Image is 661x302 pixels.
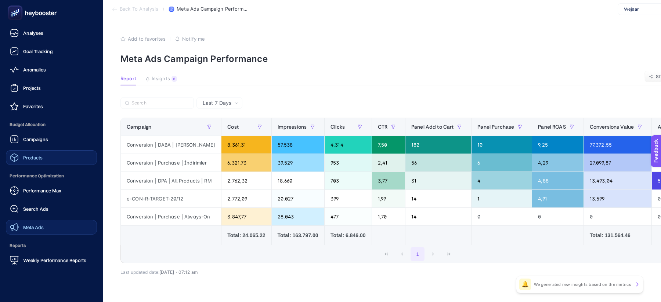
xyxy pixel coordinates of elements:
[532,190,583,207] div: 4,91
[227,124,239,130] span: Cost
[405,190,471,207] div: 14
[405,136,471,154] div: 182
[378,124,387,130] span: CTR
[120,76,136,82] span: Report
[23,30,43,36] span: Analyses
[534,281,631,287] p: We generated new insights based on the metrics
[272,136,325,154] div: 57.538
[372,208,405,225] div: 1,70
[177,6,250,12] span: Meta Ads Campaign Performance
[6,26,97,40] a: Analyses
[532,154,583,172] div: 4,29
[372,172,405,189] div: 3,77
[325,208,371,225] div: 477
[272,190,325,207] div: 20.027
[472,172,532,189] div: 4
[472,208,532,225] div: 0
[6,44,97,59] a: Goal Tracking
[519,279,531,290] div: 🔔
[6,150,97,165] a: Products
[203,99,231,107] span: Last 7 Days
[163,6,165,12] span: /
[6,117,97,132] span: Budget Allocation
[121,172,221,189] div: Conversion | DPA | All Products | RM
[121,190,221,207] div: e-CON-R-TARGET-20/12
[584,190,651,207] div: 13.599
[221,136,271,154] div: 8.361,31
[411,124,454,130] span: Panel Add to Cart
[584,154,651,172] div: 27.099,87
[128,36,166,42] span: Add to favorites
[584,208,651,225] div: 0
[532,172,583,189] div: 4,88
[372,136,405,154] div: 7,50
[272,208,325,225] div: 28.043
[278,232,319,239] div: Total: 163.797.00
[584,136,651,154] div: 77.372,55
[23,188,61,194] span: Performance Max
[175,36,205,42] button: Notify me
[477,124,514,130] span: Panel Purchase
[152,76,170,82] span: Insights
[330,232,365,239] div: Total: 6.846.00
[227,232,265,239] div: Total: 24.065.22
[23,103,43,109] span: Favorites
[325,172,371,189] div: 703
[6,183,97,198] a: Performance Max
[182,36,205,42] span: Notify me
[372,190,405,207] div: 1,99
[325,154,371,172] div: 953
[23,67,46,73] span: Anomalies
[6,238,97,253] span: Reports
[405,208,471,225] div: 14
[23,48,53,54] span: Goal Tracking
[532,136,583,154] div: 9,25
[121,208,221,225] div: Conversion | Purchase | Always-On
[221,190,271,207] div: 2.772,09
[121,154,221,172] div: Conversion | Purchase | İndirimler
[590,124,634,130] span: Conversions Value
[584,172,651,189] div: 13.493,04
[6,202,97,216] a: Search Ads
[23,136,48,142] span: Campaigns
[6,132,97,147] a: Campaigns
[6,99,97,114] a: Favorites
[278,124,307,130] span: Impressions
[325,136,371,154] div: 4.314
[325,190,371,207] div: 399
[6,62,97,77] a: Anomalies
[23,257,86,263] span: Weekly Performance Reports
[532,208,583,225] div: 0
[171,76,177,82] div: 6
[472,136,532,154] div: 10
[127,124,151,130] span: Campaign
[23,224,44,230] span: Meta Ads
[6,169,97,183] span: Performance Optimization
[372,154,405,172] div: 2,41
[272,172,325,189] div: 18.660
[121,136,221,154] div: Conversion | DABA | [PERSON_NAME]
[405,172,471,189] div: 31
[120,6,158,12] span: Back To Analysis
[23,155,43,161] span: Products
[6,81,97,95] a: Projects
[120,269,159,275] span: Last updated date:
[272,154,325,172] div: 39.529
[221,208,271,225] div: 3.847,77
[6,220,97,235] a: Meta Ads
[405,154,471,172] div: 56
[6,253,97,268] a: Weekly Performance Reports
[23,206,48,212] span: Search Ads
[4,2,28,8] span: Feedback
[590,232,646,239] div: Total: 131.564.46
[131,100,189,106] input: Search
[221,172,271,189] div: 2.762,32
[472,190,532,207] div: 1
[538,124,566,130] span: Panel ROAS
[23,85,41,91] span: Projects
[221,154,271,172] div: 6.321,73
[159,269,198,275] span: [DATE]・07:12 am
[411,247,425,261] button: 1
[330,124,345,130] span: Clicks
[472,154,532,172] div: 6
